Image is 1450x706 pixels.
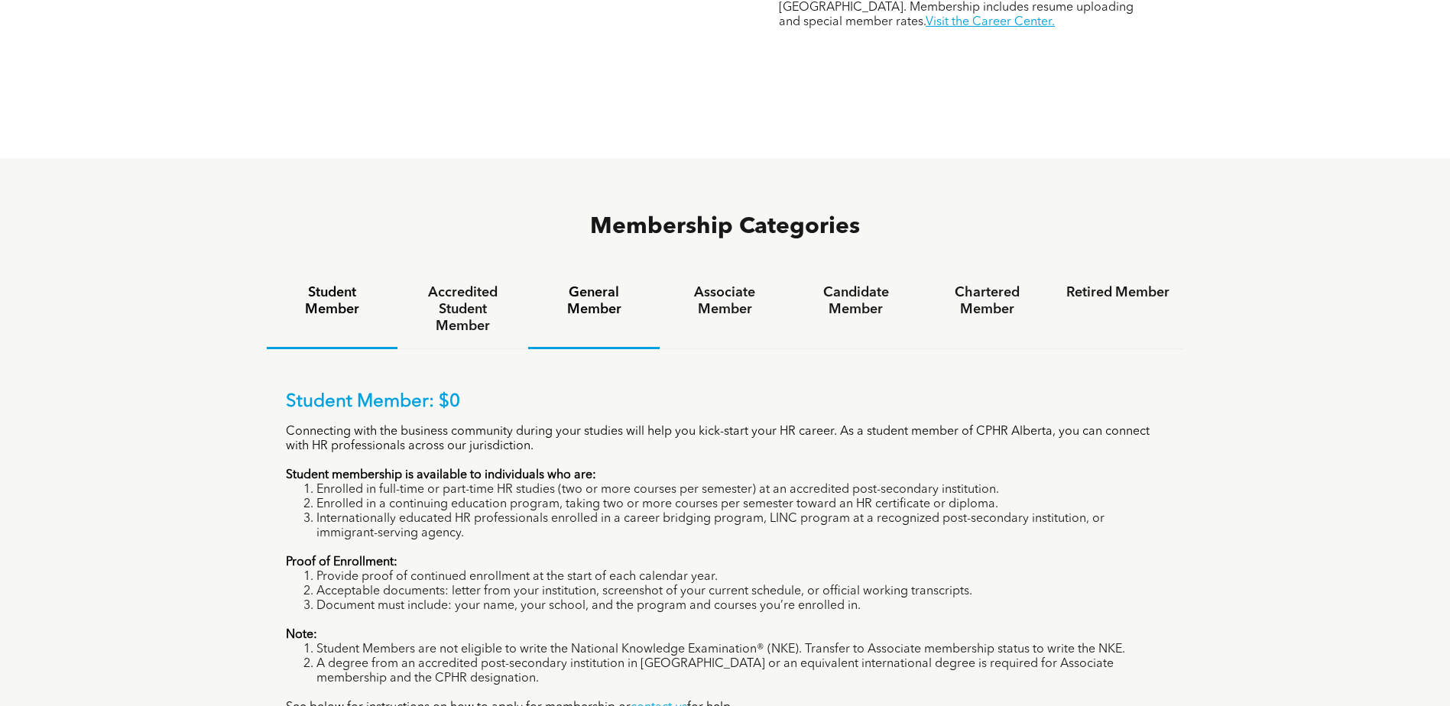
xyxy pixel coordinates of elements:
li: Student Members are not eligible to write the National Knowledge Examination® (NKE). Transfer to ... [316,643,1165,657]
h4: Associate Member [673,284,777,318]
li: Document must include: your name, your school, and the program and courses you’re enrolled in. [316,599,1165,614]
p: Connecting with the business community during your studies will help you kick-start your HR caree... [286,425,1165,454]
li: Acceptable documents: letter from your institution, screenshot of your current schedule, or offic... [316,585,1165,599]
h4: Chartered Member [936,284,1039,318]
h4: Retired Member [1066,284,1169,301]
p: Student Member: $0 [286,391,1165,413]
h4: Accredited Student Member [411,284,514,335]
strong: Student membership is available to individuals who are: [286,469,596,481]
strong: Proof of Enrollment: [286,556,397,568]
a: Visit the Career Center. [926,16,1055,28]
strong: Note: [286,629,317,641]
li: Internationally educated HR professionals enrolled in a career bridging program, LINC program at ... [316,512,1165,541]
li: A degree from an accredited post-secondary institution in [GEOGRAPHIC_DATA] or an equivalent inte... [316,657,1165,686]
h4: Candidate Member [804,284,907,318]
span: Membership Categories [590,215,860,238]
li: Provide proof of continued enrollment at the start of each calendar year. [316,570,1165,585]
li: Enrolled in full-time or part-time HR studies (two or more courses per semester) at an accredited... [316,483,1165,497]
h4: General Member [542,284,645,318]
li: Enrolled in a continuing education program, taking two or more courses per semester toward an HR ... [316,497,1165,512]
h4: Student Member [281,284,384,318]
